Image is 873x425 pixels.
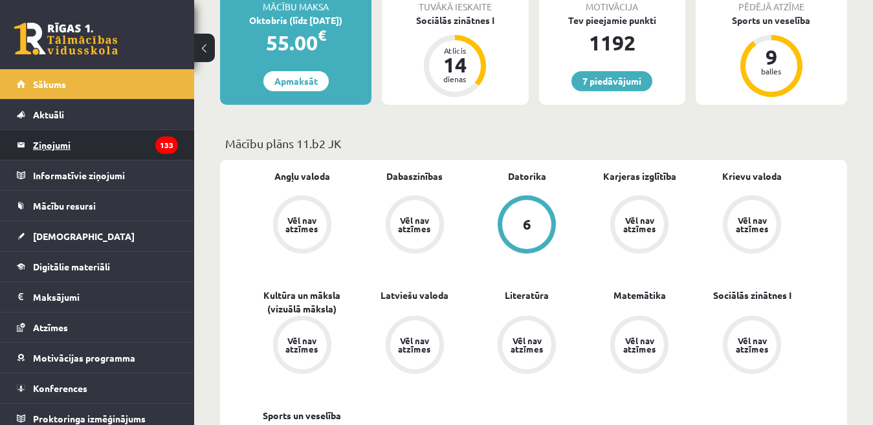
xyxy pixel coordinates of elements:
div: Vēl nav atzīmes [734,336,770,353]
span: Digitālie materiāli [33,261,110,272]
a: Sports un veselība [263,409,341,422]
a: Datorika [508,169,546,183]
a: Vēl nav atzīmes [583,195,696,256]
a: Vēl nav atzīmes [696,316,808,376]
a: Digitālie materiāli [17,252,178,281]
div: dienas [436,75,474,83]
a: Konferences [17,373,178,403]
a: Vēl nav atzīmes [359,195,471,256]
a: Literatūra [505,289,549,302]
a: Rīgas 1. Tālmācības vidusskola [14,23,118,55]
i: 133 [155,136,178,154]
a: Apmaksāt [263,71,329,91]
div: 14 [436,54,474,75]
a: Sociālās zinātnes I [713,289,791,302]
div: Vēl nav atzīmes [284,216,320,233]
a: Dabaszinības [386,169,443,183]
a: Angļu valoda [274,169,330,183]
span: Konferences [33,382,87,394]
div: Sociālās zinātnes I [382,14,528,27]
a: 6 [471,195,584,256]
div: balles [752,67,791,75]
a: [DEMOGRAPHIC_DATA] [17,221,178,251]
legend: Ziņojumi [33,130,178,160]
a: Sociālās zinātnes I Atlicis 14 dienas [382,14,528,99]
div: 55.00 [220,27,371,58]
span: Sākums [33,78,66,90]
a: Sports un veselība 9 balles [696,14,847,99]
a: Vēl nav atzīmes [471,316,584,376]
a: Ziņojumi133 [17,130,178,160]
a: Informatīvie ziņojumi [17,160,178,190]
a: Krievu valoda [722,169,782,183]
a: Sākums [17,69,178,99]
a: Motivācijas programma [17,343,178,373]
span: [DEMOGRAPHIC_DATA] [33,230,135,242]
div: Tev pieejamie punkti [539,14,685,27]
span: Aktuāli [33,109,64,120]
a: 7 piedāvājumi [571,71,652,91]
a: Vēl nav atzīmes [583,316,696,376]
div: Vēl nav atzīmes [509,336,545,353]
a: Aktuāli [17,100,178,129]
div: Vēl nav atzīmes [284,336,320,353]
span: Proktoringa izmēģinājums [33,413,146,424]
legend: Maksājumi [33,282,178,312]
div: Atlicis [436,47,474,54]
a: Mācību resursi [17,191,178,221]
div: Vēl nav atzīmes [397,336,433,353]
span: Motivācijas programma [33,352,135,364]
a: Karjeras izglītība [603,169,676,183]
div: Oktobris (līdz [DATE]) [220,14,371,27]
a: Matemātika [613,289,666,302]
span: Atzīmes [33,321,68,333]
legend: Informatīvie ziņojumi [33,160,178,190]
a: Kultūra un māksla (vizuālā māksla) [246,289,359,316]
span: Mācību resursi [33,200,96,212]
div: Vēl nav atzīmes [621,336,658,353]
a: Vēl nav atzīmes [246,195,359,256]
div: Vēl nav atzīmes [621,216,658,233]
a: Vēl nav atzīmes [246,316,359,376]
p: Mācību plāns 11.b2 JK [225,135,842,152]
div: 9 [752,47,791,67]
a: Maksājumi [17,282,178,312]
div: Sports un veselība [696,14,847,27]
div: 6 [523,217,531,232]
span: € [318,26,326,45]
div: Vēl nav atzīmes [397,216,433,233]
a: Vēl nav atzīmes [359,316,471,376]
a: Latviešu valoda [381,289,448,302]
a: Vēl nav atzīmes [696,195,808,256]
div: Vēl nav atzīmes [734,216,770,233]
a: Atzīmes [17,312,178,342]
div: 1192 [539,27,685,58]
